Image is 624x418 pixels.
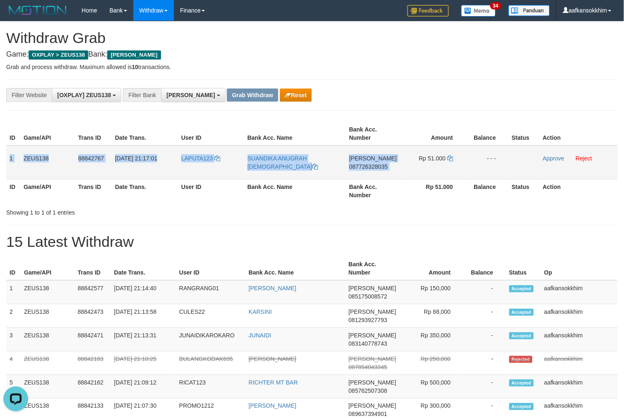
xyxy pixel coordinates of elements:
[112,122,178,146] th: Date Trans.
[176,328,246,351] td: JUNAIDIKAROKARO
[181,155,213,162] span: LAPUTA123
[508,179,540,203] th: Status
[6,205,254,217] div: Showing 1 to 1 of 1 entries
[509,285,534,292] span: Accepted
[349,285,396,291] span: [PERSON_NAME]
[349,163,388,170] span: Copy 087726328035 to clipboard
[111,351,176,375] td: [DATE] 21:10:25
[176,375,246,399] td: RICAT123
[115,155,157,162] span: [DATE] 21:17:01
[540,179,618,203] th: Action
[132,64,138,70] strong: 10
[6,351,21,375] td: 4
[349,317,387,323] span: Copy 081293927793 to clipboard
[227,88,278,102] button: Grab Withdraw
[6,328,21,351] td: 3
[181,155,221,162] a: LAPUTA123
[21,375,75,399] td: ZEUS138
[419,155,446,162] span: Rp 51.000
[176,304,246,328] td: CULES22
[75,122,112,146] th: Trans ID
[541,375,618,399] td: aafkansokkhim
[6,50,618,59] h4: Game: Bank:
[540,122,618,146] th: Action
[6,304,21,328] td: 2
[21,351,75,375] td: ZEUS138
[463,304,506,328] td: -
[463,328,506,351] td: -
[349,387,387,394] span: Copy 085762507308 to clipboard
[20,146,75,179] td: ZEUS138
[178,122,244,146] th: User ID
[20,122,75,146] th: Game/API
[6,30,618,46] h1: Withdraw Grab
[349,155,397,162] span: [PERSON_NAME]
[52,88,121,102] button: [OXPLAY] ZEUS138
[463,280,506,304] td: -
[111,328,176,351] td: [DATE] 21:13:31
[509,356,532,363] span: Rejected
[465,122,508,146] th: Balance
[249,356,296,362] a: [PERSON_NAME]
[21,304,75,328] td: ZEUS138
[509,403,534,410] span: Accepted
[509,309,534,316] span: Accepted
[461,5,496,17] img: Button%20Memo.svg
[508,5,550,16] img: panduan.png
[176,280,246,304] td: RANGRANG01
[75,351,111,375] td: 88842183
[78,155,104,162] span: 88842767
[249,403,296,409] a: [PERSON_NAME]
[107,50,161,60] span: [PERSON_NAME]
[249,285,296,291] a: [PERSON_NAME]
[349,411,387,418] span: Copy 089637394901 to clipboard
[6,88,52,102] div: Filter Website
[6,280,21,304] td: 1
[463,375,506,399] td: -
[6,146,20,179] td: 1
[21,257,75,280] th: Game/API
[576,155,593,162] a: Reject
[400,328,463,351] td: Rp 350,000
[400,375,463,399] td: Rp 500,000
[447,155,453,162] a: Copy 51000 to clipboard
[465,146,508,179] td: - - -
[6,257,21,280] th: ID
[123,88,161,102] div: Filter Bank
[21,328,75,351] td: ZEUS138
[249,332,271,339] a: JUNAIDI
[75,304,111,328] td: 88842473
[400,280,463,304] td: Rp 150,000
[29,50,88,60] span: OXPLAY > ZEUS138
[248,155,318,170] a: SUANDIKA ANUGRAH [DEMOGRAPHIC_DATA]
[349,356,396,362] span: [PERSON_NAME]
[111,257,176,280] th: Date Trans.
[6,375,21,399] td: 5
[249,379,298,386] a: RICHTER MT BAR
[463,351,506,375] td: -
[20,179,75,203] th: Game/API
[6,179,20,203] th: ID
[75,328,111,351] td: 88842471
[111,375,176,399] td: [DATE] 21:09:12
[75,257,111,280] th: Trans ID
[349,332,396,339] span: [PERSON_NAME]
[506,257,541,280] th: Status
[400,304,463,328] td: Rp 88,000
[280,88,312,102] button: Reset
[509,332,534,339] span: Accepted
[75,179,112,203] th: Trans ID
[349,293,387,300] span: Copy 085175008572 to clipboard
[541,328,618,351] td: aafkansokkhim
[543,155,564,162] a: Approve
[244,122,346,146] th: Bank Acc. Name
[57,92,111,98] span: [OXPLAY] ZEUS138
[166,92,215,98] span: [PERSON_NAME]
[541,257,618,280] th: Op
[508,122,540,146] th: Status
[111,304,176,328] td: [DATE] 21:13:58
[6,63,618,71] p: Grab and process withdraw. Maximum allowed is transactions.
[176,351,246,375] td: BULANGKODAK695
[249,308,272,315] a: KARSINI
[6,4,69,17] img: MOTION_logo.png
